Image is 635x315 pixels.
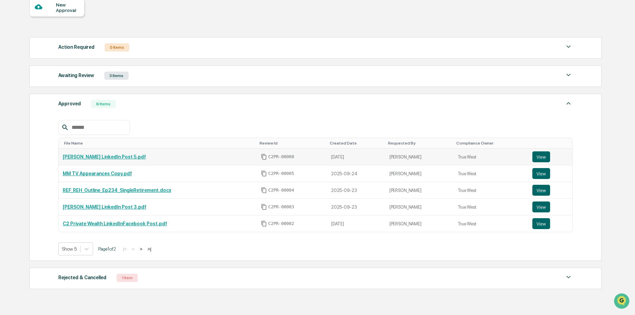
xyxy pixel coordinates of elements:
[130,246,137,252] button: <
[564,273,573,281] img: caret
[260,141,325,146] div: Toggle SortBy
[261,221,267,227] span: Copy Id
[104,72,129,80] div: 3 Items
[532,168,550,179] button: View
[261,154,267,160] span: Copy Id
[534,141,570,146] div: Toggle SortBy
[564,99,573,107] img: caret
[105,43,129,51] div: 0 Items
[138,246,145,252] button: >
[327,182,385,199] td: 2025-09-23
[532,185,568,196] a: View
[532,201,568,212] a: View
[268,154,294,160] span: C2PR-00008
[327,165,385,182] td: 2025-09-24
[385,199,454,215] td: [PERSON_NAME]
[327,199,385,215] td: 2025-09-23
[532,168,568,179] a: View
[48,115,83,121] a: Powered byPylon
[64,141,254,146] div: Toggle SortBy
[385,215,454,232] td: [PERSON_NAME]
[564,71,573,79] img: caret
[454,165,528,182] td: True West
[14,99,43,106] span: Data Lookup
[58,43,94,51] div: Action Required
[454,182,528,199] td: True West
[532,218,550,229] button: View
[532,151,568,162] a: View
[98,246,116,252] span: Page 1 of 2
[268,187,294,193] span: C2PR-00004
[56,86,85,93] span: Attestations
[454,149,528,165] td: True West
[23,59,86,64] div: We're available if you need us!
[327,149,385,165] td: [DATE]
[385,182,454,199] td: [PERSON_NAME]
[7,14,124,25] p: How can we help?
[385,165,454,182] td: [PERSON_NAME]
[613,292,632,311] iframe: Open customer support
[4,96,46,108] a: 🔎Data Lookup
[58,273,106,282] div: Rejected & Cancelled
[4,83,47,95] a: 🖐️Preclearance
[56,2,79,13] div: New Approval
[7,100,12,105] div: 🔎
[68,116,83,121] span: Pylon
[261,170,267,177] span: Copy Id
[58,71,94,80] div: Awaiting Review
[91,100,116,108] div: 6 Items
[268,221,294,226] span: C2PR-00002
[532,201,550,212] button: View
[7,52,19,64] img: 1746055101610-c473b297-6a78-478c-a979-82029cc54cd1
[454,199,528,215] td: True West
[14,86,44,93] span: Preclearance
[63,154,146,160] a: [PERSON_NAME] LinkedIn Post 5.pdf
[58,99,81,108] div: Approved
[145,246,153,252] button: >|
[532,218,568,229] a: View
[63,187,171,193] a: REF_REH_Outline_Ep234_SingleRetirement.docx
[454,215,528,232] td: True West
[327,215,385,232] td: [DATE]
[532,151,550,162] button: View
[117,274,138,282] div: 1 Item
[116,54,124,62] button: Start new chat
[564,43,573,51] img: caret
[63,204,146,210] a: [PERSON_NAME] LinkedIn Post 3.pdf
[268,171,294,176] span: C2PR-00005
[456,141,526,146] div: Toggle SortBy
[261,204,267,210] span: Copy Id
[7,87,12,92] div: 🖐️
[388,141,451,146] div: Toggle SortBy
[268,204,294,210] span: C2PR-00003
[261,187,267,193] span: Copy Id
[63,171,132,176] a: MM TV Appearances Copy.pdf
[63,221,167,226] a: C2 Private Wealth LinkedInFacebook Post.pdf
[385,149,454,165] td: [PERSON_NAME]
[23,52,112,59] div: Start new chat
[330,141,383,146] div: Toggle SortBy
[532,185,550,196] button: View
[49,87,55,92] div: 🗄️
[121,246,129,252] button: |<
[47,83,87,95] a: 🗄️Attestations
